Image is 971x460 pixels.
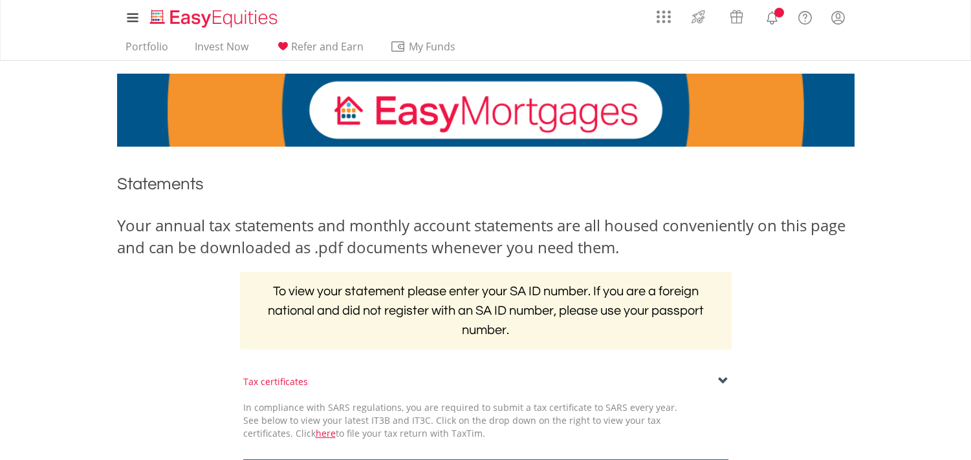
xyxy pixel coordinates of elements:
div: Tax certificates [243,375,728,388]
a: FAQ's and Support [789,3,822,29]
span: In compliance with SARS regulations, you are required to submit a tax certificate to SARS every y... [243,401,677,439]
img: thrive-v2.svg [688,6,709,27]
a: Refer and Earn [270,40,369,60]
a: here [316,427,336,439]
img: grid-menu-icon.svg [657,10,671,24]
a: Vouchers [717,3,756,27]
a: My Profile [822,3,855,32]
a: Home page [145,3,283,29]
img: EasyEquities_Logo.png [147,8,283,29]
span: My Funds [390,38,475,55]
span: Click to file your tax return with TaxTim. [296,427,485,439]
span: Statements [117,176,204,193]
img: vouchers-v2.svg [726,6,747,27]
img: EasyMortage Promotion Banner [117,74,855,147]
a: AppsGrid [648,3,679,24]
div: Your annual tax statements and monthly account statements are all housed conveniently on this pag... [117,214,855,259]
span: Refer and Earn [291,39,364,54]
a: Portfolio [120,40,173,60]
a: Notifications [756,3,789,29]
h2: To view your statement please enter your SA ID number. If you are a foreign national and did not ... [240,272,732,350]
a: Invest Now [190,40,254,60]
